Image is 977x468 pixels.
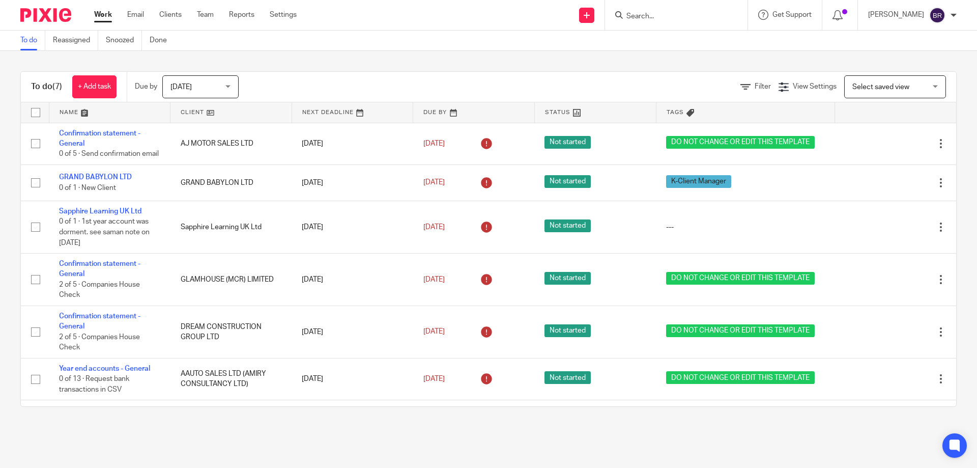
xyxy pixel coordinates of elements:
[423,179,445,186] span: [DATE]
[423,276,445,283] span: [DATE]
[666,272,815,285] span: DO NOT CHANGE OR EDIT THIS TEMPLATE
[423,375,445,382] span: [DATE]
[755,83,771,90] span: Filter
[59,334,140,351] span: 2 of 5 · Companies House Check
[59,260,140,278] a: Confirmation statement - General
[170,306,292,358] td: DREAM CONSTRUCTION GROUP LTD
[170,201,292,254] td: Sapphire Learning UK Ltd
[59,218,150,246] span: 0 of 1 · 1st year account was dorment. see saman note on [DATE]
[127,10,144,20] a: Email
[929,7,945,23] img: svg%3E
[544,324,591,337] span: Not started
[53,31,98,50] a: Reassigned
[544,219,591,232] span: Not started
[159,10,182,20] a: Clients
[59,174,132,181] a: GRAND BABYLON LTD
[423,224,445,231] span: [DATE]
[292,306,413,358] td: [DATE]
[229,10,254,20] a: Reports
[852,84,909,91] span: Select saved view
[59,184,116,191] span: 0 of 1 · New Client
[544,371,591,384] span: Not started
[197,10,214,20] a: Team
[292,201,413,254] td: [DATE]
[544,136,591,149] span: Not started
[170,400,292,442] td: Novah Car Care Ltd
[170,84,192,91] span: [DATE]
[292,358,413,400] td: [DATE]
[666,175,731,188] span: K-Client Manager
[423,140,445,147] span: [DATE]
[72,75,117,98] a: + Add task
[868,10,924,20] p: [PERSON_NAME]
[544,272,591,285] span: Not started
[150,31,175,50] a: Done
[292,254,413,306] td: [DATE]
[59,208,141,215] a: Sapphire Learning UK Ltd
[667,109,684,115] span: Tags
[59,281,140,299] span: 2 of 5 · Companies House Check
[270,10,297,20] a: Settings
[170,123,292,164] td: AJ MOTOR SALES LTD
[666,136,815,149] span: DO NOT CHANGE OR EDIT THIS TEMPLATE
[31,81,62,92] h1: To do
[170,164,292,201] td: GRAND BABYLON LTD
[666,371,815,384] span: DO NOT CHANGE OR EDIT THIS TEMPLATE
[59,130,140,147] a: Confirmation statement - General
[59,150,159,157] span: 0 of 5 · Send confirmation email
[170,254,292,306] td: GLAMHOUSE (MCR) LIMITED
[772,11,812,18] span: Get Support
[666,222,824,232] div: ---
[625,12,717,21] input: Search
[59,365,150,372] a: Year end accounts - General
[20,8,71,22] img: Pixie
[59,375,129,393] span: 0 of 13 · Request bank transactions in CSV
[292,164,413,201] td: [DATE]
[106,31,142,50] a: Snoozed
[666,324,815,337] span: DO NOT CHANGE OR EDIT THIS TEMPLATE
[94,10,112,20] a: Work
[423,328,445,336] span: [DATE]
[544,175,591,188] span: Not started
[793,83,837,90] span: View Settings
[135,81,157,92] p: Due by
[170,358,292,400] td: AAUTO SALES LTD (AMIRY CONSULTANCY LTD)
[292,400,413,442] td: [DATE]
[20,31,45,50] a: To do
[59,313,140,330] a: Confirmation statement - General
[292,123,413,164] td: [DATE]
[52,82,62,91] span: (7)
